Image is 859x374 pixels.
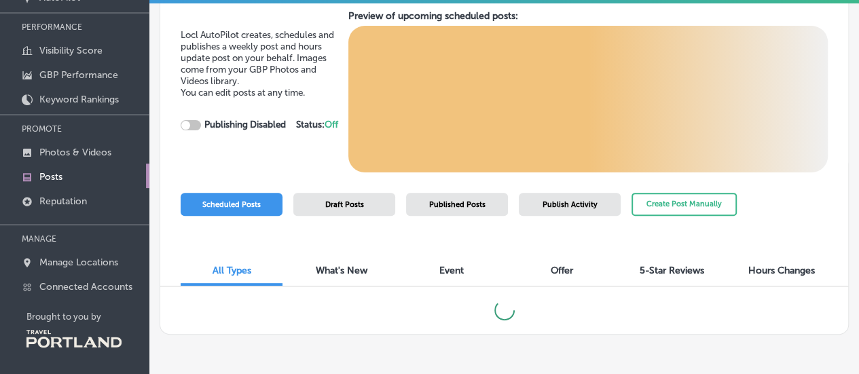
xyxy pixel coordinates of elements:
[543,200,598,209] span: Publish Activity
[429,200,486,209] span: Published Posts
[202,200,261,209] span: Scheduled Posts
[39,69,118,81] p: GBP Performance
[296,119,338,130] strong: Status:
[39,94,119,105] p: Keyword Rankings
[325,200,364,209] span: Draft Posts
[213,265,251,276] span: All Types
[26,312,149,322] p: Brought to you by
[204,119,286,130] strong: Publishing Disabled
[39,147,111,158] p: Photos & Videos
[181,29,334,87] span: Locl AutoPilot creates, schedules and publishes a weekly post and hours update post on your behal...
[348,10,828,22] h3: Preview of upcoming scheduled posts:
[39,257,118,268] p: Manage Locations
[39,281,132,293] p: Connected Accounts
[39,45,103,56] p: Visibility Score
[181,87,305,98] span: You can edit posts at any time.
[748,265,815,276] span: Hours Changes
[325,119,338,130] span: Off
[632,193,737,217] button: Create Post Manually
[39,195,87,207] p: Reputation
[39,171,62,183] p: Posts
[26,330,122,348] img: Travel Portland
[439,265,464,276] span: Event
[640,265,704,276] span: 5-Star Reviews
[551,265,573,276] span: Offer
[316,265,367,276] span: What's New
